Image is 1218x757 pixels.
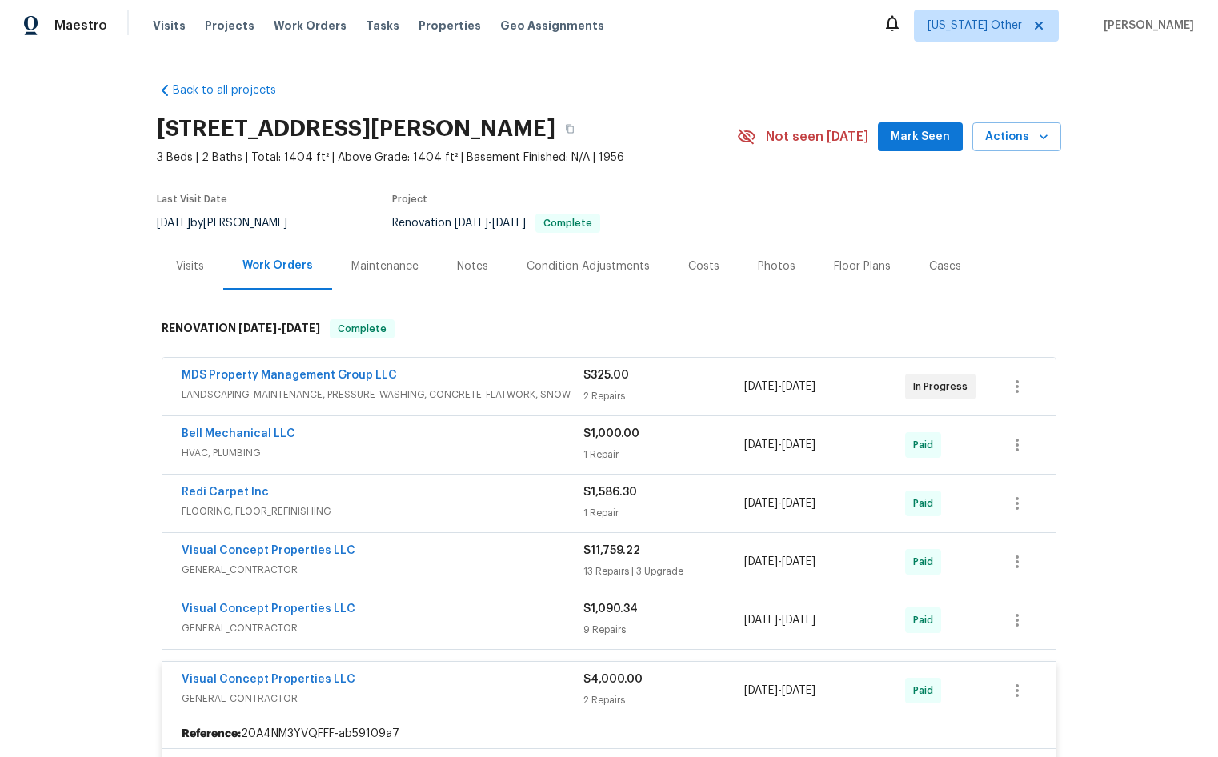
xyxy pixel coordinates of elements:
div: 2 Repairs [583,692,744,708]
div: Cases [929,258,961,274]
span: Paid [913,683,940,699]
span: [DATE] [744,615,778,626]
span: LANDSCAPING_MAINTENANCE, PRESSURE_WASHING, CONCRETE_FLATWORK, SNOW [182,387,583,403]
span: [US_STATE] Other [928,18,1022,34]
div: 20A4NM3YVQFFF-ab59109a7 [162,719,1056,748]
a: Visual Concept Properties LLC [182,674,355,685]
span: $4,000.00 [583,674,643,685]
span: [DATE] [455,218,488,229]
span: HVAC, PLUMBING [182,445,583,461]
span: - [744,554,815,570]
div: 2 Repairs [583,388,744,404]
span: Properties [419,18,481,34]
a: Redi Carpet Inc [182,487,269,498]
div: Maintenance [351,258,419,274]
span: $1,586.30 [583,487,637,498]
div: Photos [758,258,795,274]
span: - [744,378,815,395]
span: - [744,683,815,699]
span: Geo Assignments [500,18,604,34]
div: 1 Repair [583,505,744,521]
h6: RENOVATION [162,319,320,338]
span: - [455,218,526,229]
div: 1 Repair [583,447,744,463]
a: Bell Mechanical LLC [182,428,295,439]
span: $1,000.00 [583,428,639,439]
span: [DATE] [744,556,778,567]
span: Not seen [DATE] [766,129,868,145]
span: [DATE] [157,218,190,229]
span: [DATE] [492,218,526,229]
span: Last Visit Date [157,194,227,204]
div: Costs [688,258,719,274]
div: Work Orders [242,258,313,274]
span: $325.00 [583,370,629,381]
span: Actions [985,127,1048,147]
span: Paid [913,554,940,570]
div: 9 Repairs [583,622,744,638]
h2: [STREET_ADDRESS][PERSON_NAME] [157,121,555,137]
span: Tasks [366,20,399,31]
a: Visual Concept Properties LLC [182,603,355,615]
span: Paid [913,495,940,511]
span: [DATE] [782,439,815,451]
span: [PERSON_NAME] [1097,18,1194,34]
a: Back to all projects [157,82,311,98]
span: Paid [913,612,940,628]
span: FLOORING, FLOOR_REFINISHING [182,503,583,519]
span: Complete [331,321,393,337]
span: [DATE] [744,381,778,392]
span: [DATE] [744,439,778,451]
b: Reference: [182,726,241,742]
span: [DATE] [782,498,815,509]
span: Complete [537,218,599,228]
span: GENERAL_CONTRACTOR [182,691,583,707]
span: - [744,437,815,453]
span: Paid [913,437,940,453]
span: Projects [205,18,254,34]
div: by [PERSON_NAME] [157,214,307,233]
span: [DATE] [782,615,815,626]
span: [DATE] [744,685,778,696]
span: Mark Seen [891,127,950,147]
div: 13 Repairs | 3 Upgrade [583,563,744,579]
span: Project [392,194,427,204]
span: Maestro [54,18,107,34]
button: Mark Seen [878,122,963,152]
span: - [744,495,815,511]
span: GENERAL_CONTRACTOR [182,562,583,578]
span: [DATE] [782,381,815,392]
span: [DATE] [238,322,277,334]
span: Visits [153,18,186,34]
span: Work Orders [274,18,347,34]
span: Renovation [392,218,600,229]
span: - [238,322,320,334]
span: $1,090.34 [583,603,638,615]
span: [DATE] [782,685,815,696]
button: Copy Address [555,114,584,143]
div: Floor Plans [834,258,891,274]
a: Visual Concept Properties LLC [182,545,355,556]
div: Condition Adjustments [527,258,650,274]
a: MDS Property Management Group LLC [182,370,397,381]
div: RENOVATION [DATE]-[DATE]Complete [157,303,1061,354]
span: - [744,612,815,628]
div: Notes [457,258,488,274]
span: [DATE] [744,498,778,509]
span: GENERAL_CONTRACTOR [182,620,583,636]
div: Visits [176,258,204,274]
span: [DATE] [282,322,320,334]
span: $11,759.22 [583,545,640,556]
span: [DATE] [782,556,815,567]
button: Actions [972,122,1061,152]
span: 3 Beds | 2 Baths | Total: 1404 ft² | Above Grade: 1404 ft² | Basement Finished: N/A | 1956 [157,150,737,166]
span: In Progress [913,378,974,395]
